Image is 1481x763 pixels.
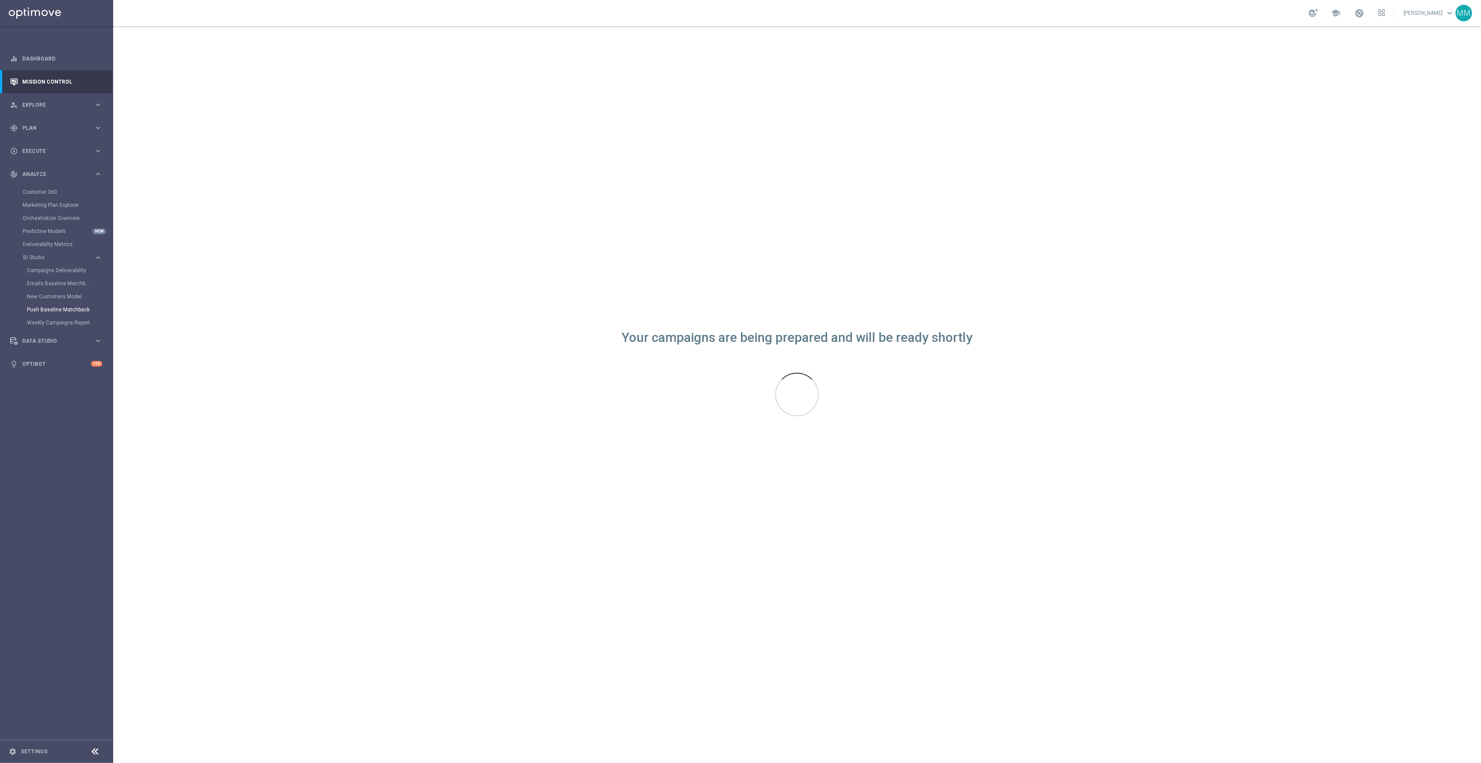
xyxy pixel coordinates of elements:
[23,238,112,251] div: Deliverability Metrics
[94,337,102,345] i: keyboard_arrow_right
[27,293,91,300] a: New Customers Model
[91,361,102,367] div: +10
[23,212,112,225] div: Orchestration Overview
[94,170,102,178] i: keyboard_arrow_right
[23,251,112,329] div: BI Studio
[10,147,18,155] i: play_circle_outline
[27,319,91,326] a: Weekly Campaigns Report
[22,102,94,108] span: Explore
[22,47,102,70] a: Dashboard
[22,352,91,375] a: Optibot
[23,254,103,261] button: BI Studio keyboard_arrow_right
[27,264,112,277] div: Campaigns Deliverability
[9,748,17,756] i: settings
[23,241,91,248] a: Deliverability Metrics
[10,78,103,85] button: Mission Control
[10,352,102,375] div: Optibot
[10,147,94,155] div: Execute
[23,199,112,212] div: Marketing Plan Explorer
[27,316,112,329] div: Weekly Campaigns Report
[27,267,91,274] a: Campaigns Deliverability
[10,124,94,132] div: Plan
[10,361,103,368] button: lightbulb Optibot +10
[10,170,18,178] i: track_changes
[22,172,94,177] span: Analyze
[1456,5,1472,21] div: MM
[10,125,103,132] button: gps_fixed Plan keyboard_arrow_right
[1403,7,1456,20] a: [PERSON_NAME]keyboard_arrow_down
[23,189,91,196] a: Customer 360
[27,290,112,303] div: New Customers Model
[10,338,103,344] button: Data Studio keyboard_arrow_right
[23,228,91,235] a: Predictive Models
[23,215,91,222] a: Orchestration Overview
[10,360,18,368] i: lightbulb
[10,101,103,108] button: person_search Explore keyboard_arrow_right
[10,70,102,93] div: Mission Control
[22,338,94,344] span: Data Studio
[1331,8,1341,18] span: school
[10,101,18,109] i: person_search
[10,170,94,178] div: Analyze
[94,124,102,132] i: keyboard_arrow_right
[1445,8,1455,18] span: keyboard_arrow_down
[23,225,112,238] div: Predictive Models
[10,337,94,345] div: Data Studio
[27,306,91,313] a: Push Baseline Matchback
[94,253,102,262] i: keyboard_arrow_right
[23,202,91,209] a: Marketing Plan Explorer
[22,149,94,154] span: Execute
[622,334,973,341] div: Your campaigns are being prepared and will be ready shortly
[23,255,85,260] span: BI Studio
[27,277,112,290] div: Emails Baseline Matchback
[21,749,47,754] a: Settings
[10,101,94,109] div: Explore
[23,186,112,199] div: Customer 360
[10,47,102,70] div: Dashboard
[27,303,112,316] div: Push Baseline Matchback
[94,101,102,109] i: keyboard_arrow_right
[10,124,18,132] i: gps_fixed
[10,55,18,63] i: equalizer
[22,125,94,131] span: Plan
[10,171,103,178] button: track_changes Analyze keyboard_arrow_right
[92,229,106,234] div: NEW
[10,148,103,155] button: play_circle_outline Execute keyboard_arrow_right
[22,70,102,93] a: Mission Control
[23,255,94,260] div: BI Studio
[10,55,103,62] button: equalizer Dashboard
[27,280,91,287] a: Emails Baseline Matchback
[94,147,102,155] i: keyboard_arrow_right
